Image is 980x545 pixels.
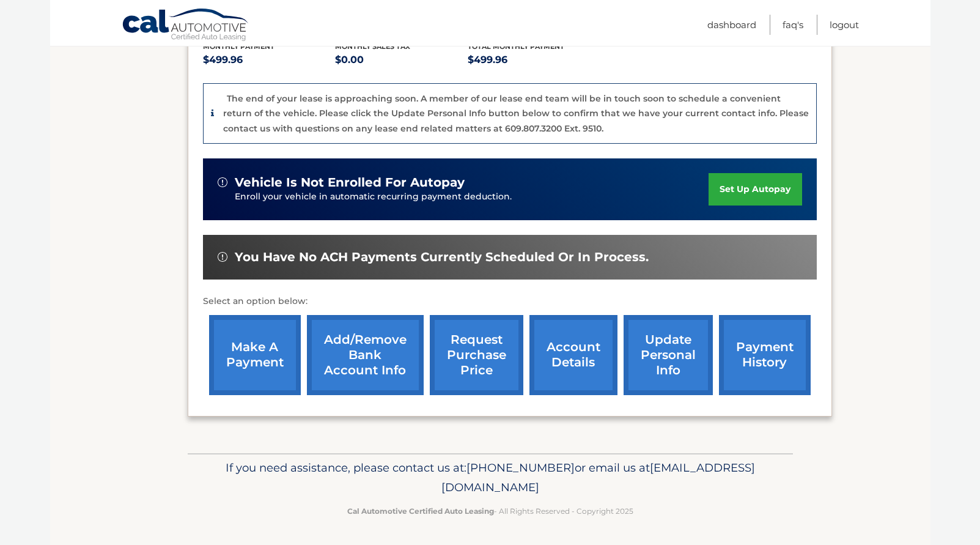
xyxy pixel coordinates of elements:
[347,506,494,516] strong: Cal Automotive Certified Auto Leasing
[468,51,600,69] p: $499.96
[719,315,811,395] a: payment history
[468,42,564,51] span: Total Monthly Payment
[529,315,617,395] a: account details
[122,8,250,43] a: Cal Automotive
[223,93,809,134] p: The end of your lease is approaching soon. A member of our lease end team will be in touch soon t...
[307,315,424,395] a: Add/Remove bank account info
[235,190,709,204] p: Enroll your vehicle in automatic recurring payment deduction.
[335,51,468,69] p: $0.00
[430,315,523,395] a: request purchase price
[466,461,575,475] span: [PHONE_NUMBER]
[709,173,801,206] a: set up autopay
[203,42,274,51] span: Monthly Payment
[783,15,803,35] a: FAQ's
[203,51,336,69] p: $499.96
[335,42,410,51] span: Monthly sales Tax
[830,15,859,35] a: Logout
[707,15,756,35] a: Dashboard
[218,252,227,262] img: alert-white.svg
[235,175,465,190] span: vehicle is not enrolled for autopay
[203,294,817,309] p: Select an option below:
[196,505,785,517] p: - All Rights Reserved - Copyright 2025
[218,177,227,187] img: alert-white.svg
[235,250,649,265] span: You have no ACH payments currently scheduled or in process.
[196,458,785,497] p: If you need assistance, please contact us at: or email us at
[209,315,301,395] a: make a payment
[624,315,713,395] a: update personal info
